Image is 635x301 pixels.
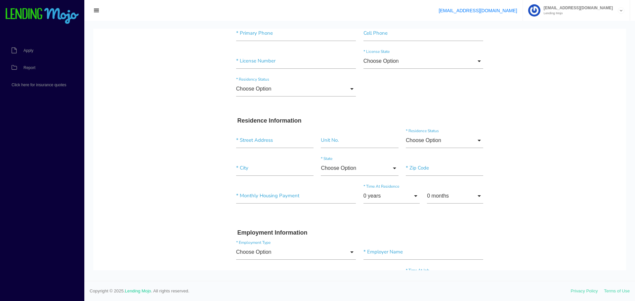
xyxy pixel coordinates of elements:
span: Report [23,66,35,70]
a: [EMAIL_ADDRESS][DOMAIN_NAME] [439,8,517,13]
span: [EMAIL_ADDRESS][DOMAIN_NAME] [540,6,613,10]
span: Apply [23,49,33,53]
h3: Employment Information [144,201,389,208]
img: logo-small.png [5,8,79,24]
a: Lending Mojo [125,288,151,293]
a: Terms of Use [604,288,630,293]
small: Lending Mojo [540,12,613,15]
h3: Residence Information [144,89,389,96]
a: Privacy Policy [571,288,598,293]
span: Copyright © 2025. . All rights reserved. [90,288,571,294]
span: Click here for insurance quotes [12,83,66,87]
img: Profile image [528,4,540,17]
